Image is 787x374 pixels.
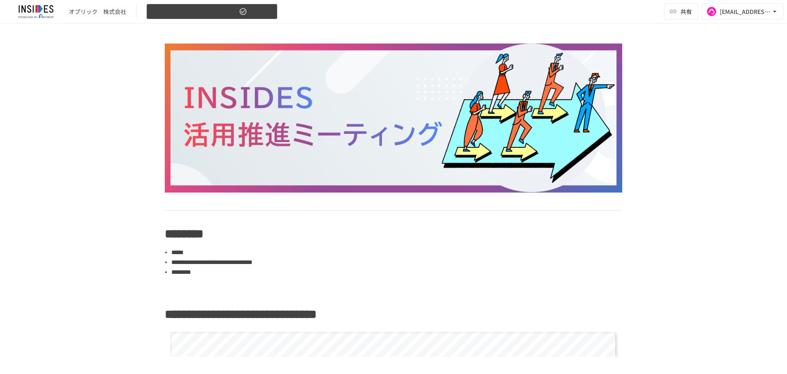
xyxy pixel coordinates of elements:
button: 共有 [664,3,698,20]
button: インサイズ活用推進ミーティング [146,4,277,20]
img: JmGSPSkPjKwBq77AtHmwC7bJguQHJlCRQfAXtnx4WuV [10,5,62,18]
span: 共有 [680,7,692,16]
div: オブリック 株式会社 [69,7,126,16]
span: インサイズ活用推進ミーティング [152,7,237,17]
img: RkDtcIx9BedTnPJDhJvwQEzhwUEU77TjKdtiuPxZvd9 [165,44,622,193]
div: [EMAIL_ADDRESS][DOMAIN_NAME] [720,7,771,17]
button: [EMAIL_ADDRESS][DOMAIN_NAME] [702,3,784,20]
